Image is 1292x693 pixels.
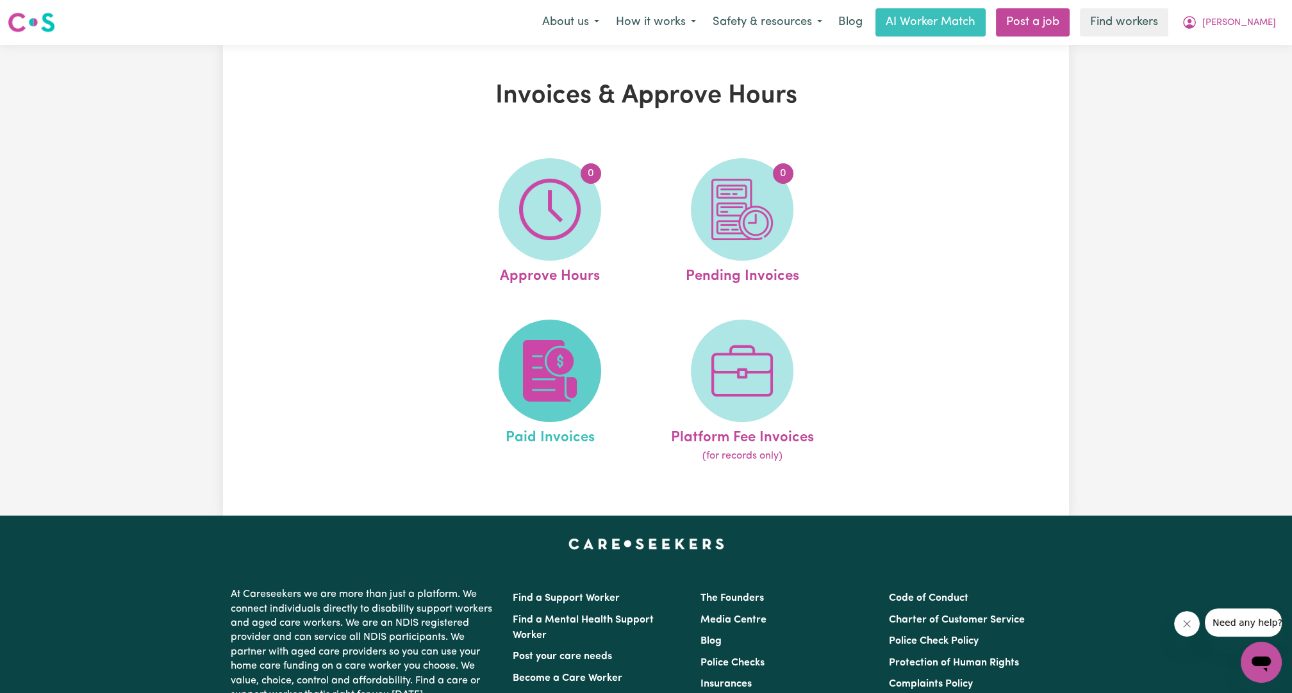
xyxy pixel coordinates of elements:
[650,158,834,288] a: Pending Invoices
[650,320,834,464] a: Platform Fee Invoices(for records only)
[608,9,704,36] button: How it works
[458,158,642,288] a: Approve Hours
[500,261,600,288] span: Approve Hours
[1080,8,1168,37] a: Find workers
[889,615,1025,625] a: Charter of Customer Service
[534,9,608,36] button: About us
[702,448,782,464] span: (for records only)
[513,651,612,662] a: Post your care needs
[372,81,920,111] h1: Invoices & Approve Hours
[513,593,620,603] a: Find a Support Worker
[889,658,1019,668] a: Protection of Human Rights
[1202,16,1276,30] span: [PERSON_NAME]
[889,593,968,603] a: Code of Conduct
[889,679,973,689] a: Complaints Policy
[773,163,793,184] span: 0
[505,422,594,449] span: Paid Invoices
[700,658,765,668] a: Police Checks
[700,593,764,603] a: The Founders
[1205,608,1282,637] iframe: Message from company
[1174,611,1200,637] iframe: Close message
[1173,9,1284,36] button: My Account
[1241,642,1282,683] iframe: Button to launch messaging window
[568,539,724,549] a: Careseekers home page
[670,422,813,449] span: Platform Fee Invoices
[685,261,799,288] span: Pending Invoices
[458,320,642,464] a: Paid Invoices
[8,8,55,37] a: Careseekers logo
[513,673,622,683] a: Become a Care Worker
[700,636,722,646] a: Blog
[704,9,831,36] button: Safety & resources
[875,8,986,37] a: AI Worker Match
[700,679,752,689] a: Insurances
[8,9,78,19] span: Need any help?
[996,8,1070,37] a: Post a job
[581,163,601,184] span: 0
[831,8,870,37] a: Blog
[700,615,766,625] a: Media Centre
[889,636,979,646] a: Police Check Policy
[513,615,654,640] a: Find a Mental Health Support Worker
[8,11,55,34] img: Careseekers logo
